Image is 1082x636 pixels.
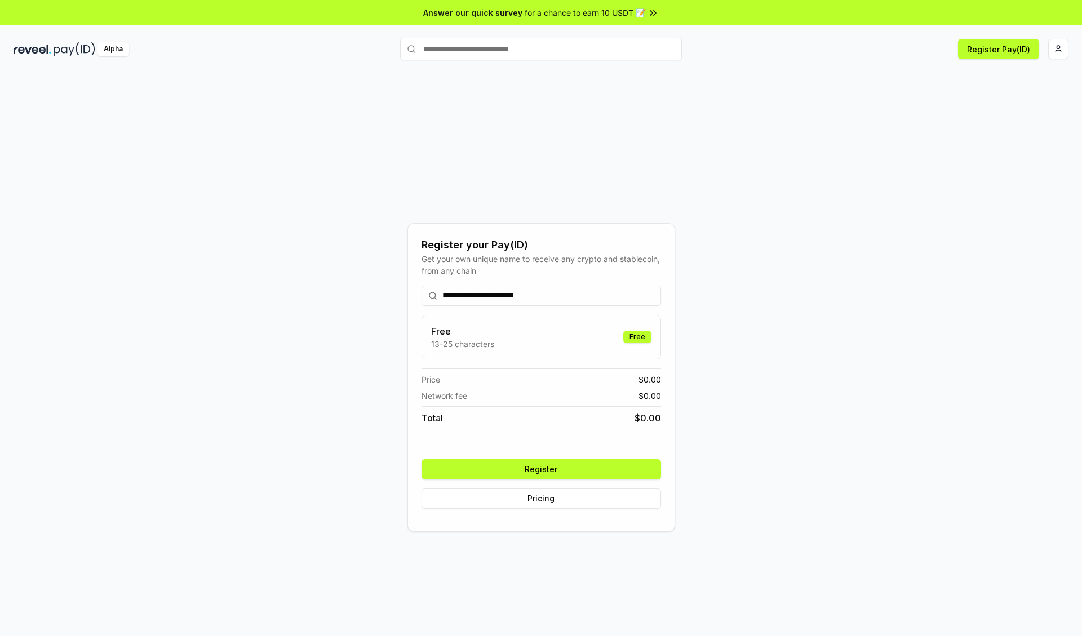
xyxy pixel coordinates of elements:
[14,42,51,56] img: reveel_dark
[958,39,1039,59] button: Register Pay(ID)
[97,42,129,56] div: Alpha
[638,390,661,402] span: $ 0.00
[422,459,661,479] button: Register
[638,373,661,385] span: $ 0.00
[422,488,661,509] button: Pricing
[422,411,443,425] span: Total
[635,411,661,425] span: $ 0.00
[422,373,440,385] span: Price
[525,7,645,19] span: for a chance to earn 10 USDT 📝
[431,324,494,338] h3: Free
[423,7,522,19] span: Answer our quick survey
[431,338,494,350] p: 13-25 characters
[422,390,467,402] span: Network fee
[422,253,661,277] div: Get your own unique name to receive any crypto and stablecoin, from any chain
[422,237,661,253] div: Register your Pay(ID)
[623,331,651,343] div: Free
[54,42,95,56] img: pay_id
